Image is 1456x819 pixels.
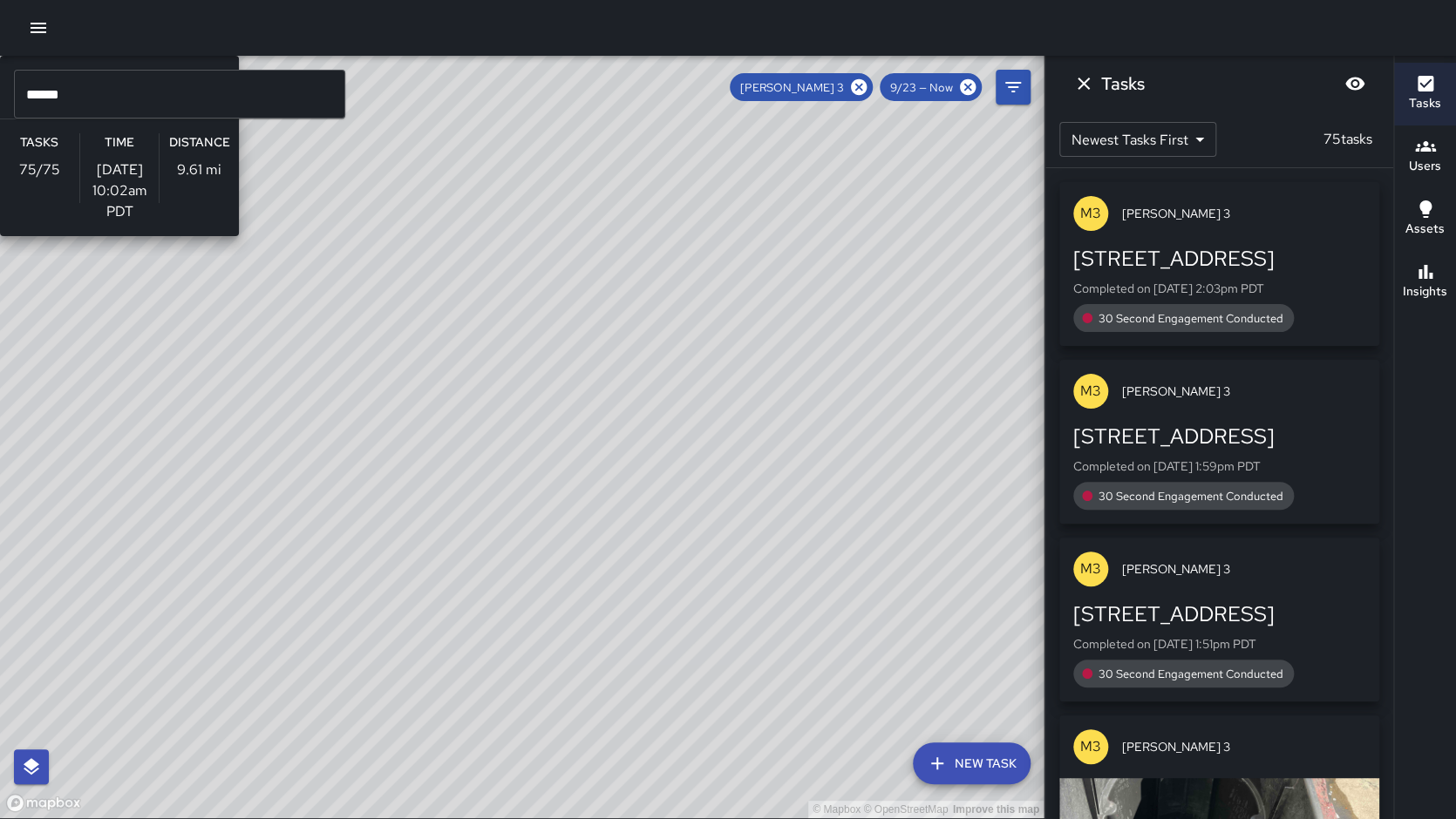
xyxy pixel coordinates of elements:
[80,159,160,222] p: [DATE] 10:02am PDT
[1122,382,1365,400] span: [PERSON_NAME] 3
[1059,182,1379,346] button: M3[PERSON_NAME] 3[STREET_ADDRESS]Completed on [DATE] 2:03pm PDT30 Second Engagement Conducted
[1080,203,1101,224] p: M3
[1059,538,1379,701] button: M3[PERSON_NAME] 3[STREET_ADDRESS]Completed on [DATE] 1:51pm PDT30 Second Engagement Conducted
[1080,381,1101,402] p: M3
[1073,457,1365,475] p: Completed on [DATE] 1:59pm PDT
[1394,125,1456,188] button: Users
[1088,489,1294,504] span: 30 Second Engagement Conducted
[105,133,134,152] h6: Time
[880,73,982,101] div: 9/23 — Now
[996,70,1031,105] button: Filters
[1409,94,1441,113] h6: Tasks
[1073,635,1365,653] p: Completed on [DATE] 1:51pm PDT
[1337,66,1372,101] button: Blur
[169,133,230,152] h6: Distance
[730,73,873,101] div: [PERSON_NAME] 3
[1394,188,1456,251] button: Assets
[730,80,854,95] span: [PERSON_NAME] 3
[913,742,1031,784] button: New Task
[1394,251,1456,314] button: Insights
[1394,63,1456,125] button: Tasks
[1101,70,1145,98] h6: Tasks
[1122,560,1365,578] span: [PERSON_NAME] 3
[19,159,60,180] p: 75 / 75
[1059,122,1216,157] div: Newest Tasks First
[1405,220,1445,239] h6: Assets
[1088,311,1294,326] span: 30 Second Engagement Conducted
[20,133,58,152] h6: Tasks
[1059,360,1379,524] button: M3[PERSON_NAME] 3[STREET_ADDRESS]Completed on [DATE] 1:59pm PDT30 Second Engagement Conducted
[1088,667,1294,681] span: 30 Second Engagement Conducted
[1073,280,1365,297] p: Completed on [DATE] 2:03pm PDT
[1122,205,1365,222] span: [PERSON_NAME] 3
[1073,423,1365,450] div: [STREET_ADDRESS]
[1073,245,1365,273] div: [STREET_ADDRESS]
[177,159,221,180] p: 9.61 mi
[1403,282,1447,301] h6: Insights
[1122,738,1365,755] span: [PERSON_NAME] 3
[1409,157,1441,176] h6: Users
[1066,66,1101,101] button: Dismiss
[1317,129,1379,150] p: 75 tasks
[1073,600,1365,628] div: [STREET_ADDRESS]
[880,80,963,95] span: 9/23 — Now
[1080,736,1101,757] p: M3
[1080,558,1101,579] p: M3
